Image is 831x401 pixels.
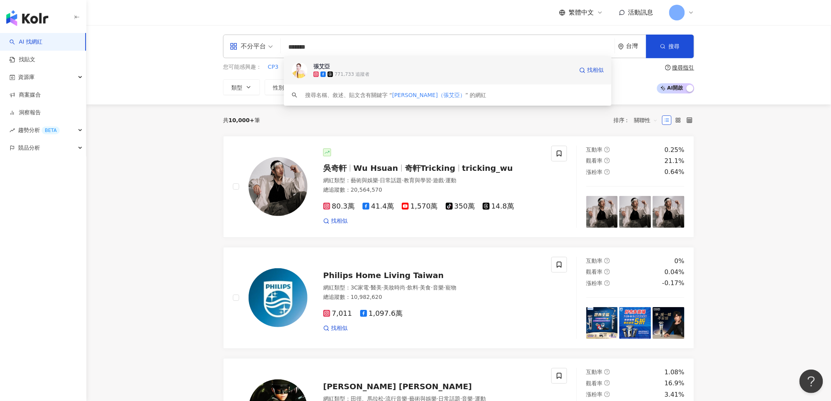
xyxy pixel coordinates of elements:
[646,35,694,58] button: 搜尋
[669,43,680,49] span: 搜尋
[664,368,685,377] div: 1.08%
[672,64,694,71] div: 搜尋指引
[664,379,685,388] div: 16.9%
[569,8,594,17] span: 繁體中文
[604,380,610,386] span: question-circle
[431,284,433,291] span: ·
[323,163,347,173] span: 吳奇軒
[586,307,618,339] img: post-image
[380,177,402,183] span: 日常話題
[587,66,604,74] span: 找相似
[9,38,42,46] a: searchAI 找網紅
[305,91,487,99] div: 搜尋名稱、敘述、貼文含有關鍵字 “ ” 的網紅
[586,269,603,275] span: 觀看率
[323,324,348,332] a: 找相似
[402,202,438,211] span: 1,570萬
[369,284,371,291] span: ·
[331,217,348,225] span: 找相似
[604,280,610,286] span: question-circle
[392,92,465,98] span: [PERSON_NAME]（張艾亞）
[586,169,603,175] span: 漲粉率
[665,65,671,70] span: question-circle
[604,169,610,175] span: question-circle
[230,40,266,53] div: 不分平台
[586,196,618,228] img: post-image
[420,284,431,291] span: 美食
[664,146,685,154] div: 0.25%
[604,392,610,397] span: question-circle
[404,177,431,183] span: 教育與學習
[444,177,445,183] span: ·
[653,307,685,339] img: post-image
[662,279,685,287] div: -0.17%
[444,284,445,291] span: ·
[613,114,662,126] div: 排序：
[378,177,380,183] span: ·
[230,42,238,50] span: appstore
[586,258,603,264] span: 互動率
[231,84,242,91] span: 類型
[223,63,262,71] span: 您可能感興趣：
[18,68,35,86] span: 資源庫
[18,121,60,139] span: 趨勢分析
[371,284,382,291] span: 醫美
[6,10,48,26] img: logo
[604,158,610,163] span: question-circle
[323,309,352,318] span: 7,011
[628,9,653,16] span: 活動訊息
[433,284,444,291] span: 音樂
[249,268,308,327] img: KOL Avatar
[351,284,369,291] span: 3C家電
[323,186,542,194] div: 總追蹤數 ： 20,564,570
[323,271,444,280] span: Philips Home Living Taiwan
[18,139,40,157] span: 競品分析
[9,109,41,117] a: 洞察報告
[405,163,456,173] span: 奇軒Tricking
[406,284,407,291] span: ·
[335,71,370,78] div: 771,733 追蹤者
[407,284,418,291] span: 飲料
[402,177,403,183] span: ·
[586,280,603,286] span: 漲粉率
[619,196,651,228] img: post-image
[586,146,603,153] span: 互動率
[446,177,457,183] span: 運動
[42,126,60,134] div: BETA
[664,268,685,276] div: 0.04%
[223,79,260,95] button: 類型
[323,382,472,391] span: [PERSON_NAME] [PERSON_NAME]
[351,177,378,183] span: 藝術與娛樂
[604,147,610,152] span: question-circle
[483,202,514,211] span: 14.8萬
[273,84,284,91] span: 性別
[292,92,297,98] span: search
[265,79,302,95] button: 性別
[223,247,694,349] a: KOL AvatarPhilips Home Living Taiwan網紅類型：3C家電·醫美·美妝時尚·飲料·美食·音樂·寵物總追蹤數：10,982,6207,0111,097.6萬找相似互...
[323,217,348,225] a: 找相似
[9,56,35,64] a: 找貼文
[626,43,646,49] div: 台灣
[800,370,823,393] iframe: Help Scout Beacon - Open
[446,202,475,211] span: 350萬
[360,309,403,318] span: 1,097.6萬
[384,284,406,291] span: 美妝時尚
[462,163,513,173] span: tricking_wu
[223,117,260,123] div: 共 筆
[586,157,603,164] span: 觀看率
[292,62,308,78] img: KOL Avatar
[604,269,610,275] span: question-circle
[664,390,685,399] div: 3.41%
[249,157,308,216] img: KOL Avatar
[229,117,254,123] span: 10,000+
[431,177,433,183] span: ·
[675,257,685,266] div: 0%
[664,168,685,176] div: 0.64%
[586,380,603,386] span: 觀看率
[579,62,604,78] a: 找相似
[445,284,456,291] span: 寵物
[586,391,603,397] span: 漲粉率
[634,114,658,126] span: 關聯性
[362,202,394,211] span: 41.4萬
[618,44,624,49] span: environment
[604,258,610,264] span: question-circle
